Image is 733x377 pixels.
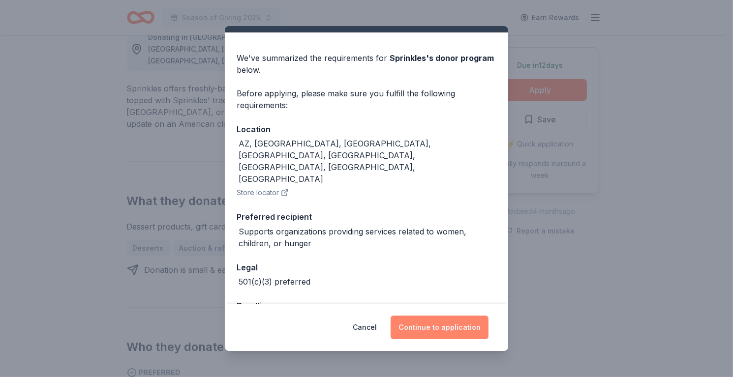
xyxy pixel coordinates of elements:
[237,261,496,274] div: Legal
[391,316,489,339] button: Continue to application
[390,53,494,63] span: Sprinkles 's donor program
[237,52,496,76] div: We've summarized the requirements for below.
[237,123,496,136] div: Location
[239,226,496,249] div: Supports organizations providing services related to women, children, or hunger
[237,87,496,111] div: Before applying, please make sure you fulfill the following requirements:
[239,138,496,185] div: AZ, [GEOGRAPHIC_DATA], [GEOGRAPHIC_DATA], [GEOGRAPHIC_DATA], [GEOGRAPHIC_DATA], [GEOGRAPHIC_DATA]...
[237,210,496,223] div: Preferred recipient
[239,276,310,288] div: 501(c)(3) preferred
[237,187,289,199] button: Store locator
[237,299,496,312] div: Deadline
[353,316,377,339] button: Cancel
